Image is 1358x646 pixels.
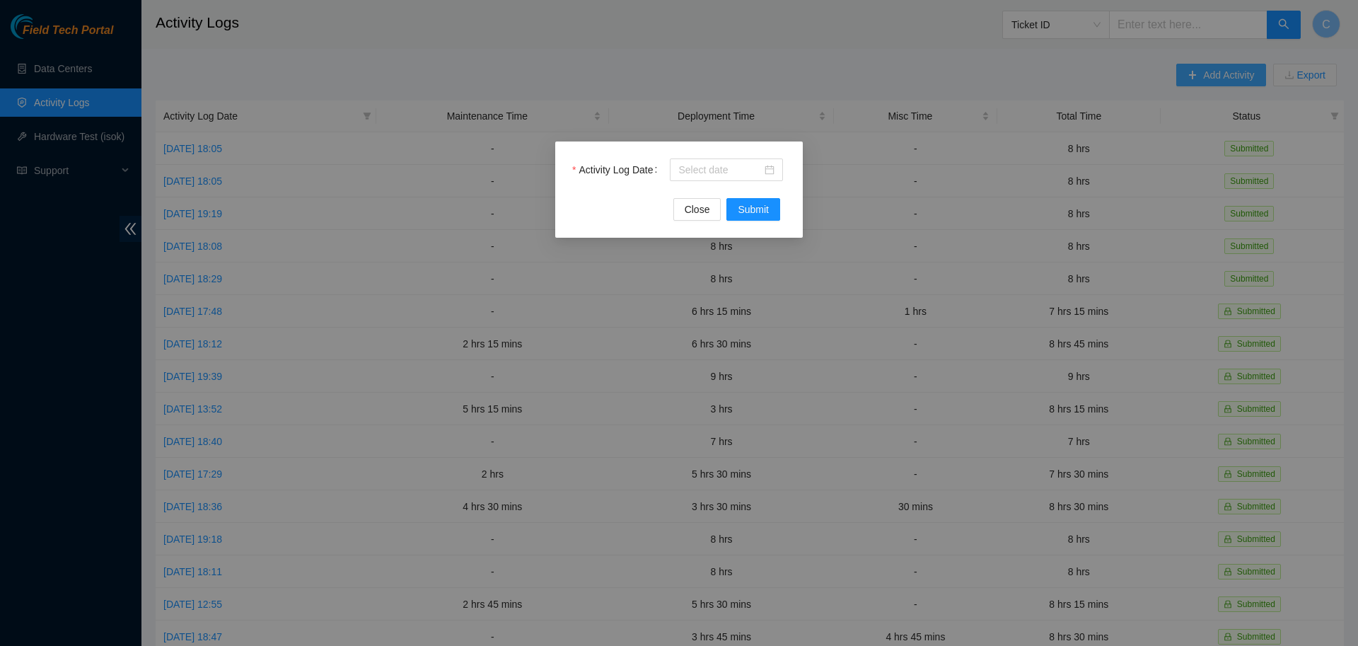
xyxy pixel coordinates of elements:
span: Close [685,202,710,217]
input: Activity Log Date [678,162,762,178]
button: Submit [726,198,780,221]
label: Activity Log Date [572,158,663,181]
button: Close [673,198,721,221]
span: Submit [738,202,769,217]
